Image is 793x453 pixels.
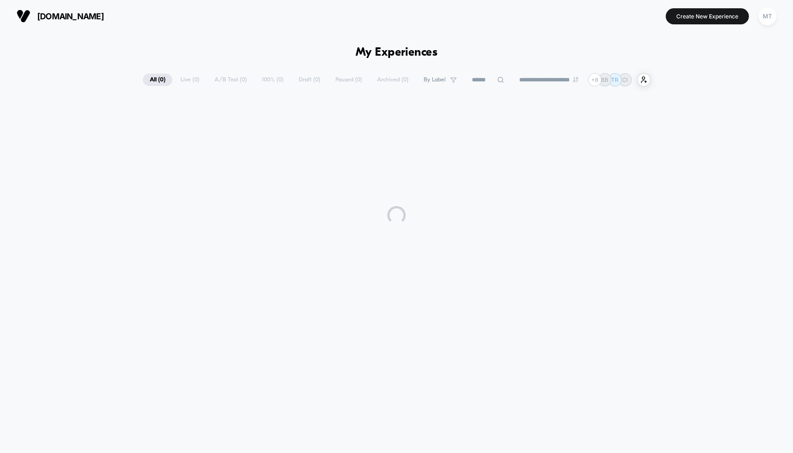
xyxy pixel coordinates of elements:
span: [DOMAIN_NAME] [37,11,104,21]
p: BB [601,76,608,83]
button: [DOMAIN_NAME] [14,9,107,23]
span: All ( 0 ) [143,74,172,86]
div: + 8 [588,73,601,86]
img: end [573,77,578,82]
p: TR [611,76,618,83]
h1: My Experiences [356,46,438,59]
div: MT [759,7,776,25]
span: By Label [424,76,446,83]
p: CI [622,76,628,83]
button: Create New Experience [666,8,749,24]
button: MT [756,7,779,26]
img: Visually logo [17,9,30,23]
